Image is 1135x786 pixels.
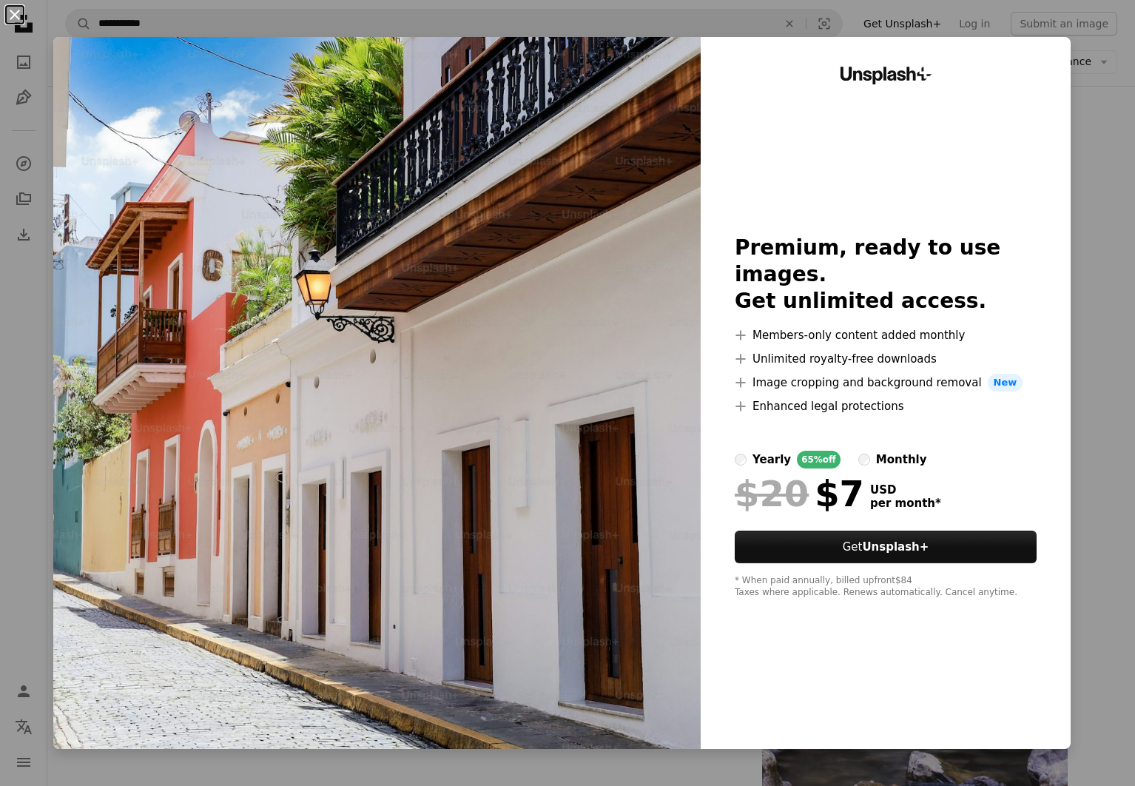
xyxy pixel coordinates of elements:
input: monthly [858,454,870,466]
span: New [988,374,1023,392]
span: $20 [735,474,809,513]
input: yearly65%off [735,454,747,466]
li: Enhanced legal protections [735,397,1037,415]
div: monthly [876,451,927,468]
span: USD [870,483,941,497]
li: Members-only content added monthly [735,326,1037,344]
div: yearly [752,451,791,468]
li: Unlimited royalty-free downloads [735,350,1037,368]
div: * When paid annually, billed upfront $84 Taxes where applicable. Renews automatically. Cancel any... [735,575,1037,599]
div: $7 [735,474,864,513]
div: 65% off [797,451,841,468]
span: per month * [870,497,941,510]
h2: Premium, ready to use images. Get unlimited access. [735,235,1037,315]
button: GetUnsplash+ [735,531,1037,563]
li: Image cropping and background removal [735,374,1037,392]
strong: Unsplash+ [862,540,929,554]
